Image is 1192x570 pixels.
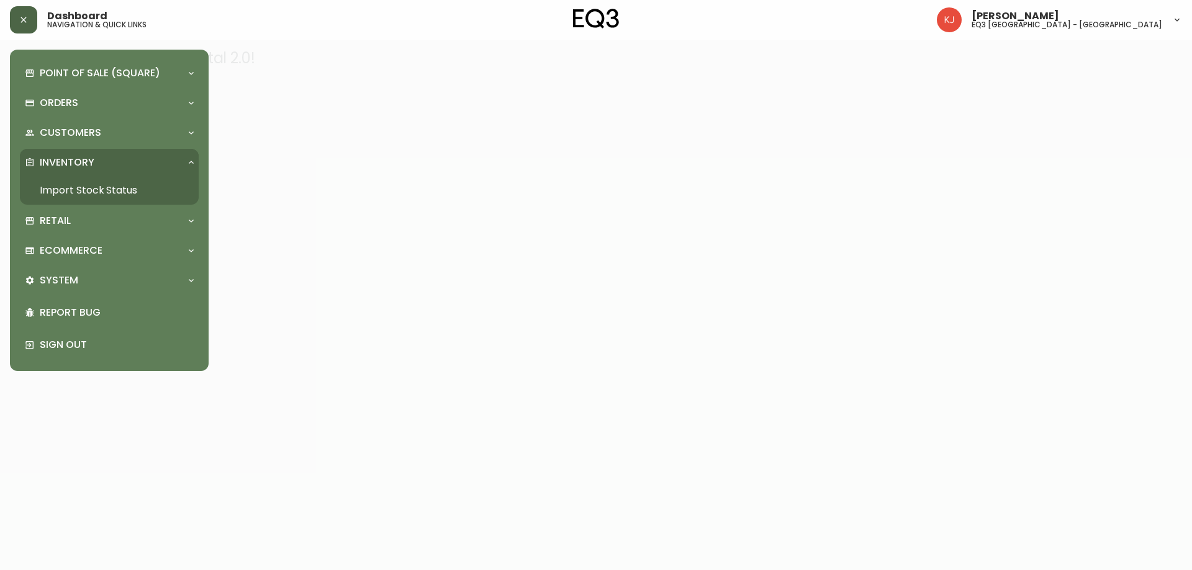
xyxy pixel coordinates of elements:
img: logo [573,9,619,29]
p: System [40,274,78,287]
div: Ecommerce [20,237,199,264]
img: 24a625d34e264d2520941288c4a55f8e [937,7,962,32]
p: Ecommerce [40,244,102,257]
div: System [20,267,199,294]
div: Inventory [20,149,199,176]
p: Customers [40,126,101,140]
p: Orders [40,96,78,110]
p: Sign Out [40,338,194,352]
div: Orders [20,89,199,117]
p: Point of Sale (Square) [40,66,160,80]
div: Sign Out [20,329,199,361]
p: Retail [40,214,71,228]
div: Customers [20,119,199,146]
h5: eq3 [GEOGRAPHIC_DATA] - [GEOGRAPHIC_DATA] [972,21,1162,29]
span: Dashboard [47,11,107,21]
span: [PERSON_NAME] [972,11,1059,21]
p: Report Bug [40,306,194,319]
div: Point of Sale (Square) [20,60,199,87]
div: Report Bug [20,296,199,329]
div: Retail [20,207,199,234]
h5: navigation & quick links [47,21,147,29]
p: Inventory [40,156,94,169]
a: Import Stock Status [20,176,199,205]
